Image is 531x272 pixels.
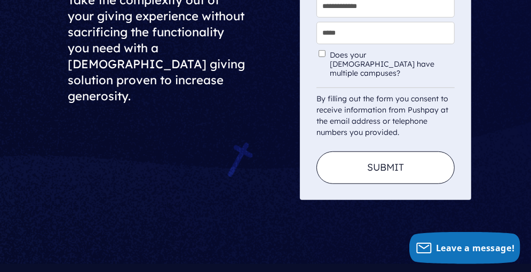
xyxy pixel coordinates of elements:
span: Leave a message! [436,242,515,254]
label: Does your [DEMOGRAPHIC_DATA] have multiple campuses? [330,51,453,77]
div: By filling out the form you consent to receive information from Pushpay at the email address or t... [316,87,455,138]
button: Leave a message! [409,232,520,264]
button: Submit [316,151,455,184]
